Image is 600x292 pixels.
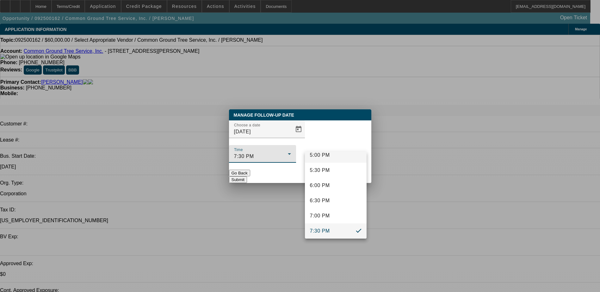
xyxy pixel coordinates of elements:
[310,212,330,220] span: 7:00 PM
[310,151,330,159] span: 5:00 PM
[310,182,330,189] span: 6:00 PM
[310,227,330,235] span: 7:30 PM
[310,197,330,204] span: 6:30 PM
[310,167,330,174] span: 5:30 PM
